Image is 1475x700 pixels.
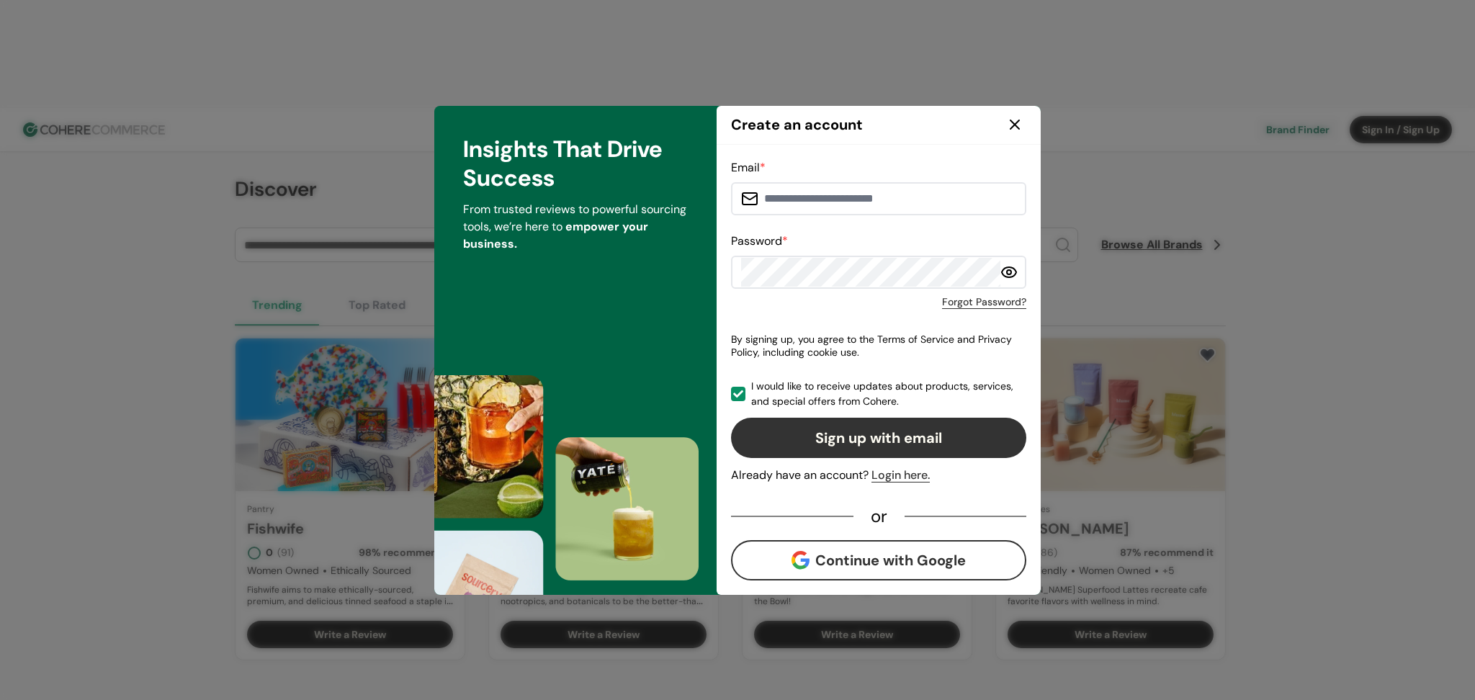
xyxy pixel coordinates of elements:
h2: Create an account [731,114,863,135]
label: Email [731,160,766,175]
button: Continue with Google [731,540,1026,580]
label: Password [731,233,788,248]
button: Sign up with email [731,418,1026,458]
div: Already have an account? [731,467,1026,484]
p: By signing up, you agree to the Terms of Service and Privacy Policy, including cookie use. [731,327,1026,364]
span: I would like to receive updates about products, services, and special offers from Cohere. [751,379,1026,409]
a: Forgot Password? [942,295,1026,310]
span: empower your business. [463,219,648,251]
div: or [853,510,905,523]
h3: Insights That Drive Success [463,135,688,192]
p: From trusted reviews to powerful sourcing tools, we’re here to [463,201,688,253]
div: Login here. [871,467,930,484]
